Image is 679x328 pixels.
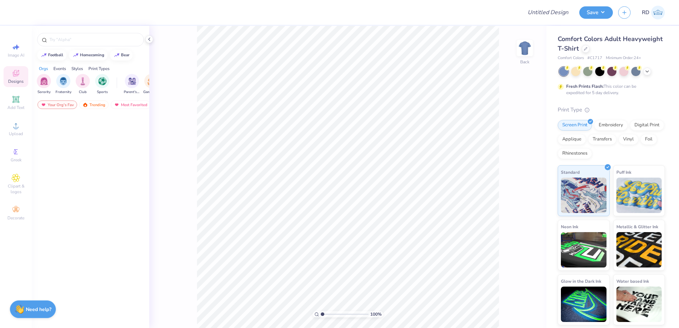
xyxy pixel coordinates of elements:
[143,74,159,95] div: filter for Game Day
[114,53,120,57] img: trend_line.gif
[80,53,104,57] div: homecoming
[56,74,71,95] div: filter for Fraternity
[95,74,109,95] button: filter button
[82,102,88,107] img: trending.gif
[143,74,159,95] button: filter button
[124,90,140,95] span: Parent's Weekend
[121,53,129,57] div: bear
[37,50,66,61] button: football
[558,134,586,145] div: Applique
[558,106,665,114] div: Print Type
[41,53,47,57] img: trend_line.gif
[143,90,159,95] span: Game Day
[594,120,628,131] div: Embroidery
[561,232,607,267] img: Neon Ink
[56,74,71,95] button: filter button
[4,183,28,195] span: Clipart & logos
[73,53,79,57] img: trend_line.gif
[642,8,649,17] span: RD
[37,74,51,95] div: filter for Sorority
[9,131,23,137] span: Upload
[558,55,584,61] span: Comfort Colors
[522,5,574,19] input: Untitled Design
[616,277,649,285] span: Water based Ink
[39,65,48,72] div: Orgs
[37,100,77,109] div: Your Org's Fav
[8,79,24,84] span: Designs
[128,77,136,85] img: Parent's Weekend Image
[558,120,592,131] div: Screen Print
[561,178,607,213] img: Standard
[558,148,592,159] div: Rhinestones
[558,35,663,53] span: Comfort Colors Adult Heavyweight T-Shirt
[40,77,48,85] img: Sorority Image
[518,41,532,55] img: Back
[147,77,156,85] img: Game Day Image
[370,311,382,317] span: 100 %
[59,77,67,85] img: Fraternity Image
[561,287,607,322] img: Glow in the Dark Ink
[76,74,90,95] button: filter button
[7,215,24,221] span: Decorate
[71,65,83,72] div: Styles
[561,168,580,176] span: Standard
[566,83,653,96] div: This color can be expedited for 5 day delivery.
[49,36,139,43] input: Try "Alpha"
[561,223,578,230] span: Neon Ink
[88,65,110,72] div: Print Types
[26,306,51,313] strong: Need help?
[98,77,106,85] img: Sports Image
[79,100,109,109] div: Trending
[616,223,658,230] span: Metallic & Glitter Ink
[110,50,133,61] button: bear
[616,287,662,322] img: Water based Ink
[606,55,641,61] span: Minimum Order: 24 +
[520,59,529,65] div: Back
[37,90,51,95] span: Sorority
[11,157,22,163] span: Greek
[616,178,662,213] img: Puff Ink
[566,84,604,89] strong: Fresh Prints Flash:
[95,74,109,95] div: filter for Sports
[7,105,24,110] span: Add Text
[561,277,601,285] span: Glow in the Dark Ink
[124,74,140,95] div: filter for Parent's Weekend
[48,53,63,57] div: football
[588,134,616,145] div: Transfers
[97,90,108,95] span: Sports
[8,52,24,58] span: Image AI
[79,90,87,95] span: Club
[37,74,51,95] button: filter button
[587,55,602,61] span: # C1717
[640,134,657,145] div: Foil
[616,168,631,176] span: Puff Ink
[111,100,151,109] div: Most Favorited
[630,120,664,131] div: Digital Print
[651,6,665,19] img: Rommel Del Rosario
[619,134,638,145] div: Vinyl
[616,232,662,267] img: Metallic & Glitter Ink
[53,65,66,72] div: Events
[76,74,90,95] div: filter for Club
[642,6,665,19] a: RD
[79,77,87,85] img: Club Image
[124,74,140,95] button: filter button
[56,90,71,95] span: Fraternity
[579,6,613,19] button: Save
[41,102,46,107] img: most_fav.gif
[69,50,108,61] button: homecoming
[114,102,120,107] img: most_fav.gif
